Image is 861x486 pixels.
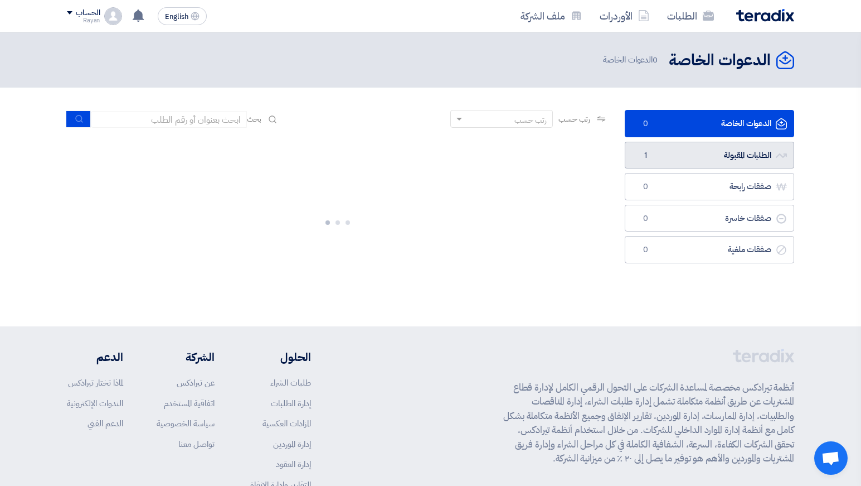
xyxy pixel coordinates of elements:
span: بحث [247,113,261,125]
span: 1 [639,150,652,161]
div: Open chat [814,441,848,475]
p: أنظمة تيرادكس مخصصة لمساعدة الشركات على التحول الرقمي الكامل لإدارة قطاع المشتريات عن طريق أنظمة ... [503,381,794,466]
a: الطلبات المقبولة1 [625,142,794,169]
h2: الدعوات الخاصة [669,50,771,71]
span: 0 [639,213,652,224]
a: إدارة الموردين [273,438,311,450]
a: اتفاقية المستخدم [164,397,215,410]
a: المزادات العكسية [262,417,311,430]
a: الطلبات [658,3,723,29]
span: 0 [653,54,658,66]
a: الدعوات الخاصة0 [625,110,794,137]
a: صفقات ملغية0 [625,236,794,263]
div: Rayan [67,17,100,23]
a: الأوردرات [591,3,658,29]
span: 0 [639,244,652,256]
a: الدعم الفني [87,417,123,430]
input: ابحث بعنوان أو رقم الطلب [91,111,247,128]
a: الندوات الإلكترونية [67,397,123,410]
div: رتب حسب [514,114,547,126]
span: 0 [639,181,652,193]
img: profile_test.png [104,7,122,25]
a: إدارة الطلبات [271,397,311,410]
a: تواصل معنا [178,438,215,450]
span: رتب حسب [558,113,590,125]
a: صفقات رابحة0 [625,173,794,200]
a: عن تيرادكس [177,377,215,389]
button: English [158,7,207,25]
li: الحلول [248,349,311,365]
a: طلبات الشراء [270,377,311,389]
div: الحساب [76,8,100,18]
a: لماذا تختار تيرادكس [68,377,123,389]
span: English [165,13,188,21]
span: الدعوات الخاصة [603,54,660,66]
a: ملف الشركة [512,3,591,29]
img: Teradix logo [736,9,794,22]
a: سياسة الخصوصية [157,417,215,430]
li: الشركة [157,349,215,365]
a: صفقات خاسرة0 [625,205,794,232]
li: الدعم [67,349,123,365]
a: إدارة العقود [276,458,311,470]
span: 0 [639,118,652,129]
